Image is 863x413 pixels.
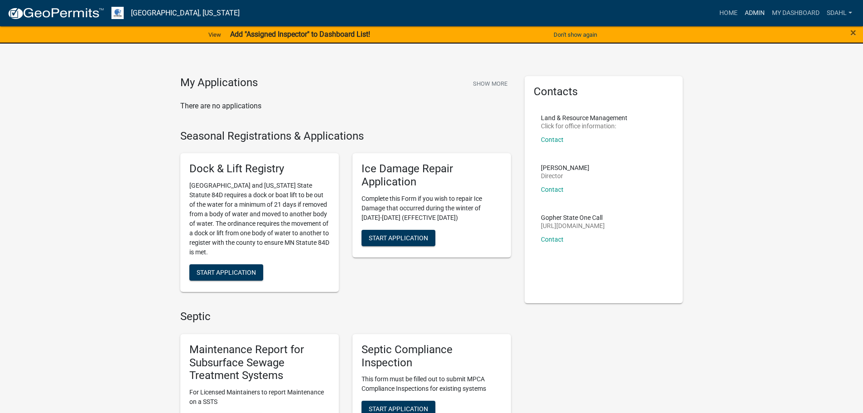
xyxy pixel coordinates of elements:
button: Show More [469,76,511,91]
a: [GEOGRAPHIC_DATA], [US_STATE] [131,5,240,21]
button: Close [850,27,856,38]
button: Start Application [189,264,263,281]
h5: Septic Compliance Inspection [362,343,502,369]
h5: Ice Damage Repair Application [362,162,502,189]
h4: Septic [180,310,511,323]
p: This form must be filled out to submit MPCA Compliance Inspections for existing systems [362,374,502,394]
button: Don't show again [550,27,601,42]
a: sdahl [823,5,856,22]
a: My Dashboard [768,5,823,22]
p: Click for office information: [541,123,627,129]
p: For Licensed Maintainers to report Maintenance on a SSTS [189,388,330,407]
p: Land & Resource Management [541,115,627,121]
h4: Seasonal Registrations & Applications [180,130,511,143]
span: Start Application [369,405,428,413]
p: There are no applications [180,101,511,112]
span: Start Application [197,269,256,276]
h4: My Applications [180,76,258,90]
a: Contact [541,136,564,143]
p: [GEOGRAPHIC_DATA] and [US_STATE] State Statute 84D requires a dock or boat lift to be out of the ... [189,181,330,257]
img: Otter Tail County, Minnesota [111,7,124,19]
a: Home [716,5,741,22]
span: Start Application [369,234,428,241]
p: [PERSON_NAME] [541,165,589,171]
h5: Contacts [534,85,674,98]
a: View [205,27,225,42]
strong: Add "Assigned Inspector" to Dashboard List! [230,30,370,39]
p: [URL][DOMAIN_NAME] [541,223,605,229]
span: × [850,26,856,39]
button: Start Application [362,230,435,246]
a: Contact [541,236,564,243]
p: Complete this Form if you wish to repair Ice Damage that occurred during the winter of [DATE]-[DA... [362,194,502,223]
p: Director [541,173,589,179]
h5: Dock & Lift Registry [189,162,330,175]
p: Gopher State One Call [541,214,605,221]
a: Contact [541,186,564,193]
h5: Maintenance Report for Subsurface Sewage Treatment Systems [189,343,330,382]
a: Admin [741,5,768,22]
